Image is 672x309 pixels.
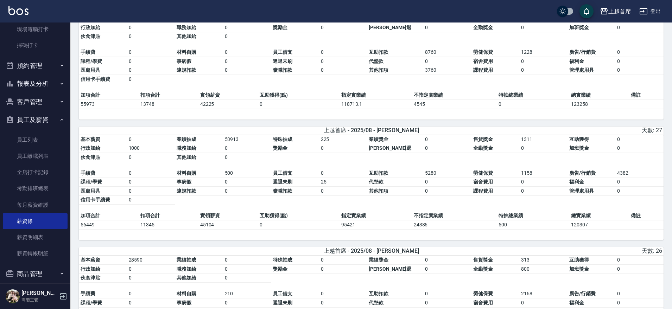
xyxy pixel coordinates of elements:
[519,289,568,298] td: 2168
[497,211,569,220] td: 特抽總業績
[369,188,388,194] span: 其他扣項
[139,220,198,230] td: 11345
[629,91,664,100] td: 備註
[369,179,383,185] span: 代墊款
[81,58,102,64] span: 課程/學費
[423,265,471,274] td: 0
[340,91,412,100] td: 指定實業績
[497,91,569,100] td: 特抽總業績
[177,58,191,64] span: 事病假
[3,57,68,75] button: 預約管理
[615,144,664,153] td: 0
[81,291,95,296] span: 手續費
[615,57,664,66] td: 0
[258,211,339,220] td: 互助獲得(點)
[615,66,664,75] td: 0
[423,256,471,265] td: 0
[81,275,100,281] span: 伙食津貼
[273,300,292,305] span: 遲退未刷
[412,91,497,100] td: 不指定實業績
[127,289,175,298] td: 0
[223,144,271,153] td: 0
[273,170,292,176] span: 員工借支
[597,4,634,19] button: 上越首席
[273,266,287,272] span: 獎勵金
[3,21,68,37] a: 現場電腦打卡
[198,91,258,100] td: 實領薪資
[223,32,271,41] td: 0
[519,265,568,274] td: 800
[81,76,110,82] span: 信用卡手續費
[369,49,388,55] span: 互助扣款
[615,178,664,187] td: 0
[470,127,662,134] div: 天數: 27
[569,145,589,151] span: 加班獎金
[369,291,388,296] span: 互助扣款
[3,75,68,93] button: 報表及分析
[81,197,110,202] span: 信用卡手續費
[177,25,196,30] span: 職務加給
[319,298,367,308] td: 0
[369,136,388,142] span: 業績獎金
[258,220,339,230] td: 0
[569,257,589,263] span: 互助獲得
[127,169,175,178] td: 0
[319,48,367,57] td: 0
[223,289,271,298] td: 210
[177,33,196,39] span: 其他加給
[369,67,388,73] span: 其他扣項
[6,289,20,303] img: Person
[369,25,411,30] span: [PERSON_NAME]退
[340,220,412,230] td: 95421
[127,298,175,308] td: 0
[8,6,28,15] img: Logo
[423,289,471,298] td: 0
[223,66,271,75] td: 0
[615,289,664,298] td: 0
[3,283,68,301] button: 行銷工具
[569,220,629,230] td: 120307
[223,256,271,265] td: 0
[177,154,196,160] span: 其他加給
[473,25,493,30] span: 全勤獎金
[470,247,662,255] div: 天數: 26
[273,136,292,142] span: 特殊抽成
[340,99,412,109] td: 118713.1
[473,49,493,55] span: 勞健保費
[127,135,175,144] td: 0
[273,179,292,185] span: 遲退未刷
[519,57,568,66] td: 0
[198,220,258,230] td: 45104
[223,153,271,162] td: 0
[258,91,339,100] td: 互助獲得(點)
[473,58,493,64] span: 宿舍費用
[177,188,196,194] span: 違規扣款
[273,188,292,194] span: 曠職扣款
[423,57,471,66] td: 0
[273,257,292,263] span: 特殊抽成
[3,148,68,164] a: 員工離職列表
[127,48,175,57] td: 0
[473,266,493,272] span: 全勤獎金
[223,57,271,66] td: 0
[615,298,664,308] td: 0
[273,291,292,296] span: 員工借支
[198,99,258,109] td: 42225
[81,179,102,185] span: 課程/學費
[636,5,664,18] button: 登出
[369,58,383,64] span: 代墊款
[273,49,292,55] span: 員工借支
[223,265,271,274] td: 0
[519,169,568,178] td: 1158
[473,67,493,73] span: 課程費用
[569,170,596,176] span: 廣告/行銷費
[319,187,367,196] td: 0
[177,145,196,151] span: 職務加給
[569,67,594,73] span: 管理處用具
[223,298,271,308] td: 0
[177,275,196,281] span: 其他加給
[3,164,68,180] a: 全店打卡記錄
[319,57,367,66] td: 0
[177,136,196,142] span: 業績抽成
[139,99,198,109] td: 13748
